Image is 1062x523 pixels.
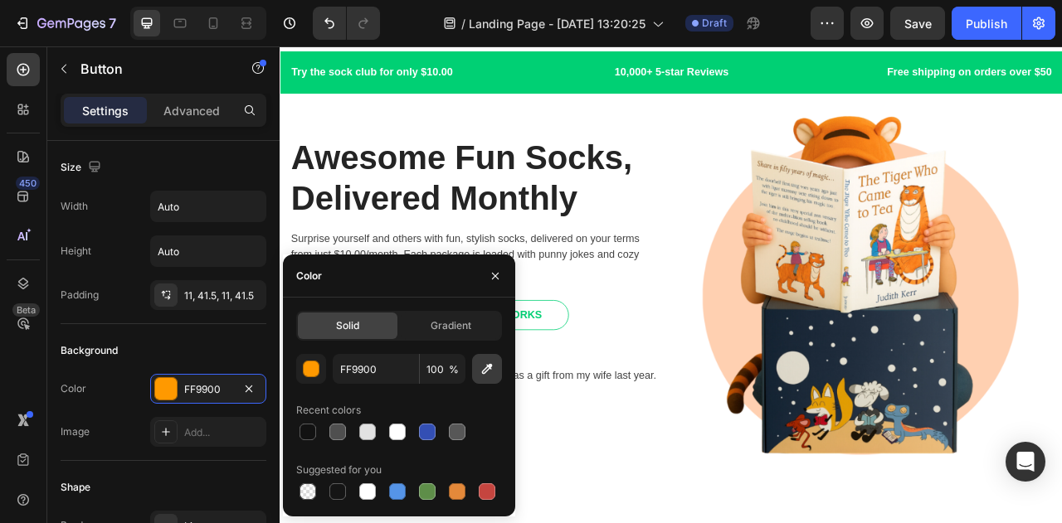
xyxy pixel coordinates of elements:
a: HOW IT WORKS [197,322,368,361]
div: 450 [16,177,40,190]
p: Awesome Fun Socks, Delivered Monthly [14,116,484,217]
div: Button [33,299,71,314]
div: FF9900 [184,382,232,397]
div: Background [61,343,118,358]
span: Save [904,17,932,31]
span: % [449,362,459,377]
div: Add... [184,425,262,440]
p: [PERSON_NAME] [87,458,183,476]
p: “These socks are amazing, got this as a gift from my wife last year. It makes receiving mail fun ... [87,409,484,448]
div: Height [61,244,91,259]
button: Publish [952,7,1021,40]
div: Color [61,381,86,396]
div: Shape [61,480,90,495]
span: Solid [336,318,359,333]
div: HOW IT WORKS [231,332,334,351]
div: Open Intercom Messenger [1006,442,1045,482]
span: / [461,15,465,32]
button: Save [890,7,945,40]
div: Recent colors [296,403,361,418]
a: JOIN THE CLUB [12,322,183,361]
p: Advanced [163,102,220,119]
iframe: To enrich screen reader interactions, please activate Accessibility in Grammarly extension settings [280,46,1062,523]
p: Button [80,59,222,79]
input: Auto [151,236,265,266]
div: Width [61,199,88,214]
div: Suggested for you [296,462,382,477]
div: Image [61,424,90,439]
div: Padding [61,288,99,303]
span: Landing Page - [DATE] 13:20:25 [469,15,645,32]
div: Undo/Redo [313,7,380,40]
input: Auto [151,191,265,221]
p: 7 [109,13,116,33]
p: Settings [82,102,129,119]
div: 11, 41.5, 11, 41.5 [184,288,262,303]
input: Eg: FFFFFF [333,354,419,384]
p: Free shipping on orders over $50 [679,23,982,43]
div: Size [61,157,105,179]
div: Publish [966,15,1007,32]
img: Alt Image [12,407,72,467]
p: Surprise yourself and others with fun, stylish socks, delivered on your terms from just $10.00/mo... [14,235,484,294]
span: Gradient [431,318,471,333]
div: Color [296,269,322,283]
div: Beta [12,303,40,317]
button: 7 [7,7,124,40]
div: JOIN THE CLUB [47,332,149,351]
span: Draft [702,16,727,31]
